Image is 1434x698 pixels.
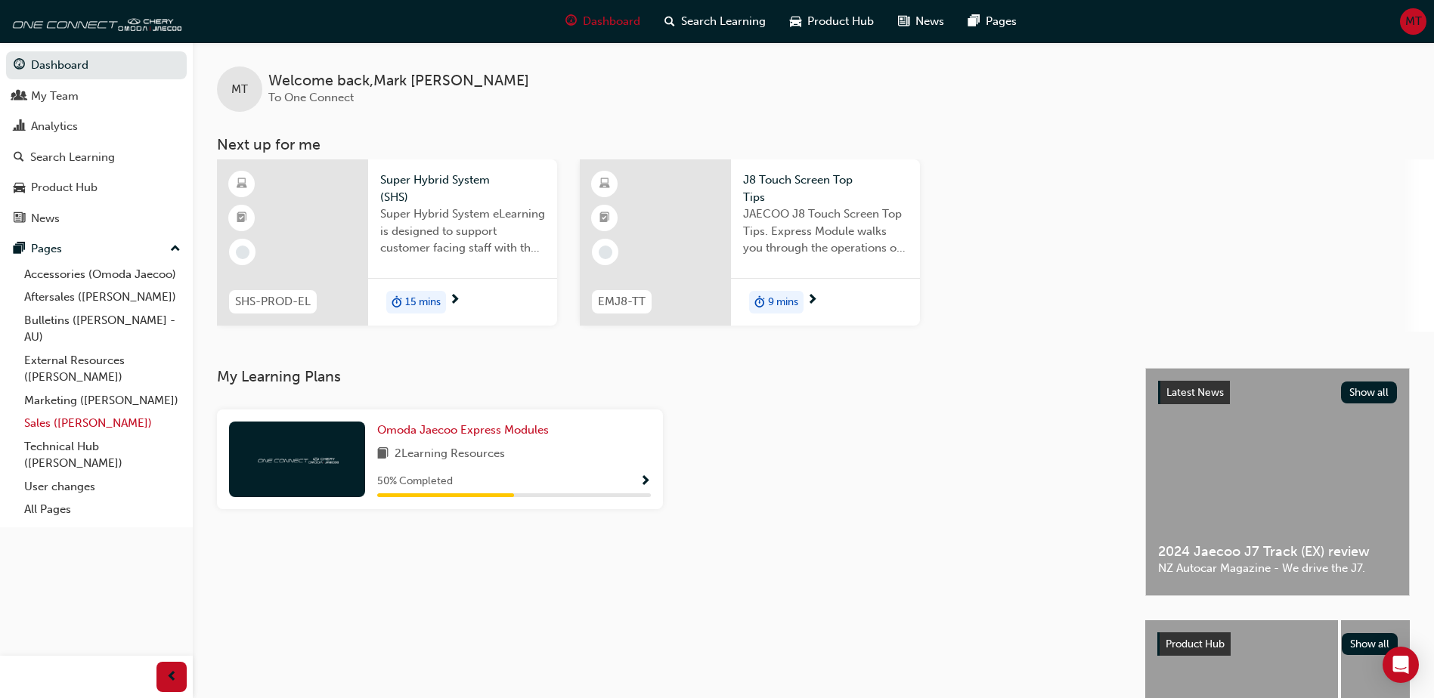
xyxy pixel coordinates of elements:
span: book-icon [377,445,389,464]
span: MT [231,81,248,98]
span: guage-icon [14,59,25,73]
span: Omoda Jaecoo Express Modules [377,423,549,437]
span: News [915,13,944,30]
a: Latest NewsShow all [1158,381,1397,405]
a: Search Learning [6,144,187,171]
span: Latest News [1166,386,1224,399]
span: pages-icon [14,242,25,256]
a: Bulletins ([PERSON_NAME] - AU) [18,309,187,349]
span: pages-icon [968,12,980,31]
h3: My Learning Plans [217,368,1121,385]
span: guage-icon [565,12,577,31]
span: learningResourceType_ELEARNING-icon [599,174,610,194]
span: Product Hub [807,13,874,30]
span: booktick-icon [599,208,610,228]
span: search-icon [14,151,24,165]
span: learningResourceType_ELEARNING-icon [237,174,247,194]
a: Marketing ([PERSON_NAME]) [18,389,187,412]
span: car-icon [790,12,801,31]
span: car-icon [14,181,25,195]
span: booktick-icon [237,208,247,228]
span: EMJ8-TT [598,293,646,310]
a: External Resources ([PERSON_NAME]) [18,349,187,389]
button: Show Progress [640,472,651,491]
a: EMJ8-TTJ8 Touch Screen Top TipsJAECOO J8 Touch Screen Top Tips. Express Module walks you through ... [580,159,920,326]
span: 9 mins [768,294,798,311]
div: Open Intercom Messenger [1383,647,1419,683]
a: SHS-PROD-ELSuper Hybrid System (SHS)Super Hybrid System eLearning is designed to support customer... [217,159,557,326]
span: next-icon [449,294,460,307]
span: up-icon [170,239,181,259]
img: oneconnect [256,452,339,466]
span: Product Hub [1166,638,1225,650]
button: MT [1400,8,1426,35]
h3: Next up for me [193,136,1434,153]
button: DashboardMy TeamAnalyticsSearch LearningProduct HubNews [6,48,187,235]
span: next-icon [807,294,818,307]
span: news-icon [898,12,909,31]
span: chart-icon [14,120,25,134]
div: Pages [31,240,62,258]
a: Latest NewsShow all2024 Jaecoo J7 Track (EX) reviewNZ Autocar Magazine - We drive the J7. [1145,368,1410,596]
div: Search Learning [30,149,115,166]
button: Show all [1342,633,1398,655]
span: 2024 Jaecoo J7 Track (EX) review [1158,543,1397,561]
a: search-iconSearch Learning [652,6,778,37]
span: Pages [986,13,1017,30]
span: MT [1405,13,1422,30]
a: Product Hub [6,174,187,202]
span: learningRecordVerb_NONE-icon [599,246,612,259]
div: My Team [31,88,79,105]
span: search-icon [664,12,675,31]
a: Omoda Jaecoo Express Modules [377,422,555,439]
a: pages-iconPages [956,6,1029,37]
span: Search Learning [681,13,766,30]
a: All Pages [18,498,187,521]
span: 2 Learning Resources [395,445,505,464]
a: Analytics [6,113,187,141]
span: SHS-PROD-EL [235,293,311,310]
span: JAECOO J8 Touch Screen Top Tips. Express Module walks you through the operations of the J8 touch ... [743,205,908,257]
a: Sales ([PERSON_NAME]) [18,412,187,435]
span: people-icon [14,90,25,103]
span: duration-icon [392,292,402,312]
button: Show all [1341,381,1398,403]
span: news-icon [14,212,25,226]
a: Aftersales ([PERSON_NAME]) [18,286,187,309]
a: My Team [6,82,187,110]
div: News [31,210,60,227]
span: NZ Autocar Magazine - We drive the J7. [1158,560,1397,577]
a: User changes [18,475,187,499]
button: Pages [6,235,187,263]
span: Super Hybrid System (SHS) [380,171,545,205]
a: car-iconProduct Hub [778,6,886,37]
a: Accessories (Omoda Jaecoo) [18,263,187,286]
span: J8 Touch Screen Top Tips [743,171,908,205]
span: prev-icon [166,668,178,687]
div: Analytics [31,118,78,135]
span: 50 % Completed [377,473,453,490]
span: duration-icon [754,292,765,312]
a: Product HubShow all [1157,632,1398,656]
span: Dashboard [583,13,640,30]
img: oneconnect [8,6,181,36]
span: To One Connect [268,91,354,104]
span: Welcome back , Mark [PERSON_NAME] [268,73,529,90]
a: Technical Hub ([PERSON_NAME]) [18,435,187,475]
span: Show Progress [640,475,651,489]
a: Dashboard [6,51,187,79]
span: 15 mins [405,294,441,311]
a: guage-iconDashboard [553,6,652,37]
span: learningRecordVerb_NONE-icon [236,246,249,259]
a: news-iconNews [886,6,956,37]
div: Product Hub [31,179,98,196]
a: News [6,205,187,233]
span: Super Hybrid System eLearning is designed to support customer facing staff with the understanding... [380,205,545,257]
